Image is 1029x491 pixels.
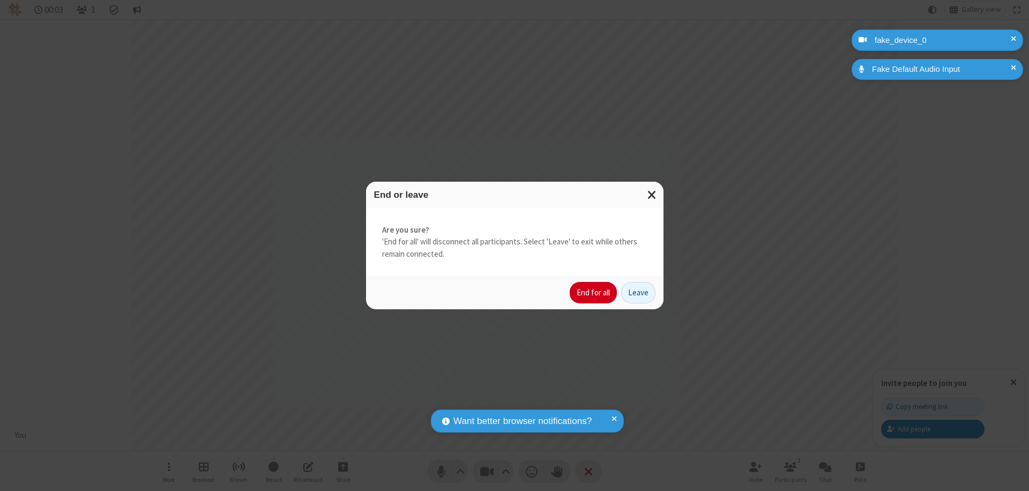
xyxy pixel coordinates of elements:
[621,282,655,303] button: Leave
[871,34,1015,47] div: fake_device_0
[366,208,663,277] div: 'End for all' will disconnect all participants. Select 'Leave' to exit while others remain connec...
[382,224,647,236] strong: Are you sure?
[453,414,592,428] span: Want better browser notifications?
[374,190,655,200] h3: End or leave
[868,63,1015,76] div: Fake Default Audio Input
[570,282,617,303] button: End for all
[641,182,663,208] button: Close modal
